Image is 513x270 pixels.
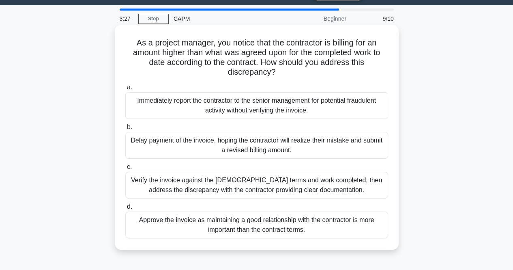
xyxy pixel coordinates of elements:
h5: As a project manager, you notice that the contractor is billing for an amount higher than what wa... [124,38,389,78]
span: a. [127,84,132,91]
div: 9/10 [351,11,399,27]
a: Stop [138,14,169,24]
span: d. [127,203,132,210]
div: Approve the invoice as maintaining a good relationship with the contractor is more important than... [125,212,388,238]
div: Beginner [280,11,351,27]
div: Immediately report the contractor to the senior management for potential fraudulent activity with... [125,92,388,119]
div: Delay payment of the invoice, hoping the contractor will realize their mistake and submit a revis... [125,132,388,159]
span: c. [127,163,132,170]
div: 3:27 [115,11,138,27]
div: CAPM [169,11,280,27]
span: b. [127,123,132,130]
div: Verify the invoice against the [DEMOGRAPHIC_DATA] terms and work completed, then address the disc... [125,172,388,199]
